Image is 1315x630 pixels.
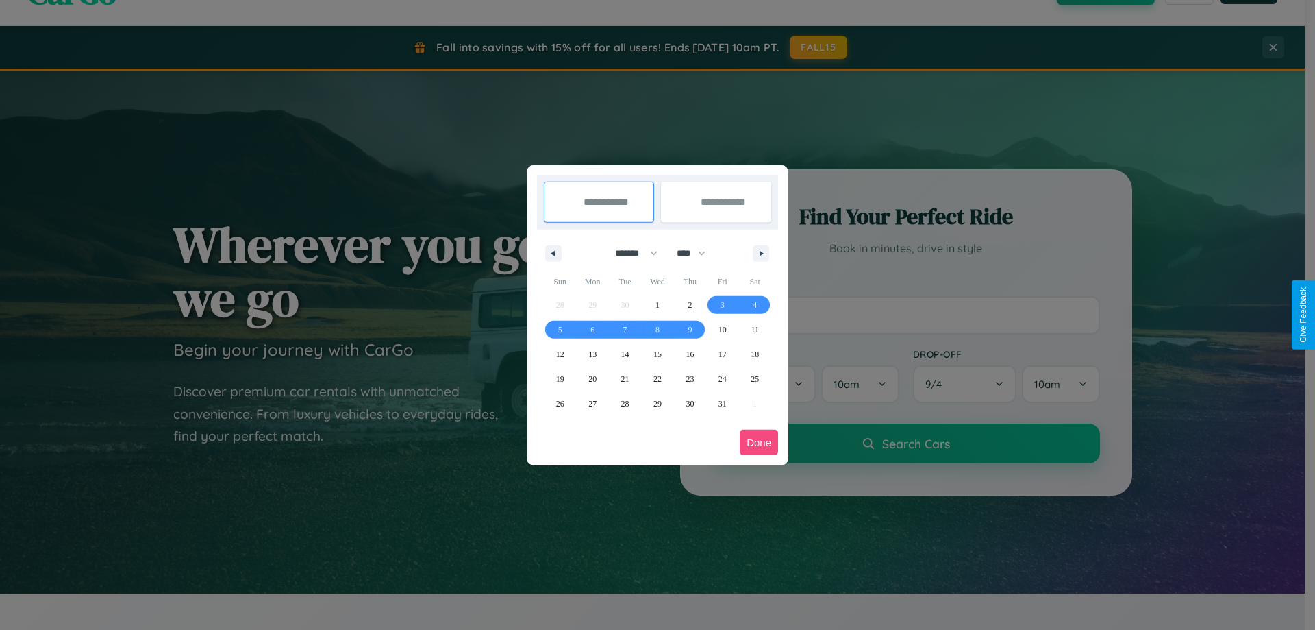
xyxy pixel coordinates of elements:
[718,391,727,416] span: 31
[556,342,564,367] span: 12
[655,293,660,317] span: 1
[609,317,641,342] button: 7
[739,293,771,317] button: 4
[706,367,738,391] button: 24
[706,391,738,416] button: 31
[686,391,694,416] span: 30
[641,317,673,342] button: 8
[558,317,562,342] span: 5
[1299,287,1308,343] div: Give Feedback
[641,293,673,317] button: 1
[544,367,576,391] button: 19
[739,271,771,293] span: Sat
[621,342,629,367] span: 14
[623,317,627,342] span: 7
[739,317,771,342] button: 11
[544,317,576,342] button: 5
[739,342,771,367] button: 18
[576,317,608,342] button: 6
[753,293,757,317] span: 4
[588,367,597,391] span: 20
[641,342,673,367] button: 15
[674,342,706,367] button: 16
[674,391,706,416] button: 30
[641,367,673,391] button: 22
[706,271,738,293] span: Fri
[641,391,673,416] button: 29
[718,367,727,391] span: 24
[706,293,738,317] button: 3
[609,271,641,293] span: Tue
[641,271,673,293] span: Wed
[718,342,727,367] span: 17
[556,367,564,391] span: 19
[655,317,660,342] span: 8
[576,391,608,416] button: 27
[588,342,597,367] span: 13
[721,293,725,317] span: 3
[688,317,692,342] span: 9
[686,367,694,391] span: 23
[686,342,694,367] span: 16
[718,317,727,342] span: 10
[609,342,641,367] button: 14
[621,391,629,416] span: 28
[740,430,778,455] button: Done
[688,293,692,317] span: 2
[590,317,594,342] span: 6
[653,367,662,391] span: 22
[576,342,608,367] button: 13
[674,293,706,317] button: 2
[674,367,706,391] button: 23
[751,317,759,342] span: 11
[674,271,706,293] span: Thu
[609,391,641,416] button: 28
[544,391,576,416] button: 26
[751,342,759,367] span: 18
[556,391,564,416] span: 26
[653,391,662,416] span: 29
[706,317,738,342] button: 10
[544,271,576,293] span: Sun
[576,367,608,391] button: 20
[653,342,662,367] span: 15
[544,342,576,367] button: 12
[751,367,759,391] span: 25
[576,271,608,293] span: Mon
[609,367,641,391] button: 21
[706,342,738,367] button: 17
[739,367,771,391] button: 25
[674,317,706,342] button: 9
[588,391,597,416] span: 27
[621,367,629,391] span: 21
